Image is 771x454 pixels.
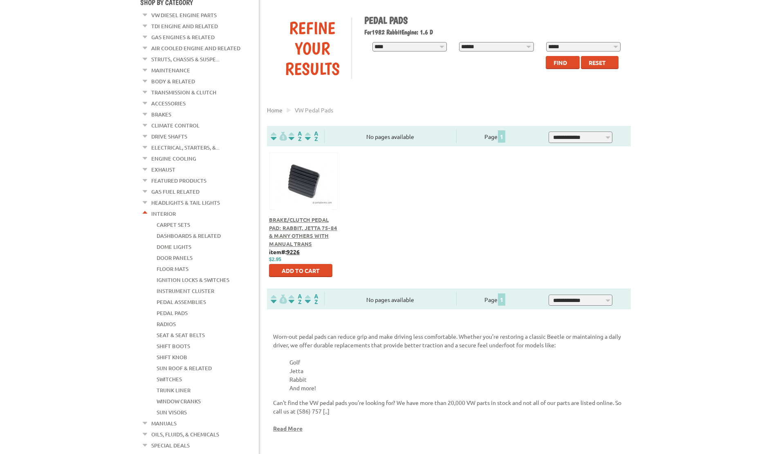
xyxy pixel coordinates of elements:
[273,18,352,79] div: Refine Your Results
[287,294,303,304] img: Sort by Headline
[151,164,175,175] a: Exhaust
[271,132,287,141] img: filterpricelow.svg
[157,330,205,340] a: Seat & Seat Belts
[157,242,191,252] a: Dome Lights
[289,358,625,367] li: Golf
[151,21,218,31] a: TDI Engine and Related
[157,286,214,296] a: Instrument Cluster
[151,186,199,197] a: Gas Fuel Related
[157,385,191,396] a: Trunk Liner
[401,28,433,36] span: Engine: 1.6 D
[271,294,287,304] img: filterpricelow.svg
[157,230,221,241] a: Dashboards & Related
[151,87,216,98] a: Transmission & Clutch
[157,264,188,274] a: Floor Mats
[303,132,320,141] img: Sort by Sales Rank
[273,425,303,432] a: Read More
[151,131,187,142] a: Drive Shafts
[554,59,567,66] span: Find
[157,341,190,351] a: Shift Boots
[269,257,281,262] span: $2.95
[157,319,176,329] a: Radios
[157,219,190,230] a: Carpet Sets
[151,153,196,164] a: Engine Cooling
[282,267,320,274] span: Add to Cart
[151,197,220,208] a: Headlights & Tail Lights
[151,98,186,109] a: Accessories
[289,375,625,384] li: Rabbit
[151,142,220,153] a: Electrical, Starters, &...
[273,332,625,349] p: Worn-out pedal pads can reduce grip and make driving less comfortable. Whether you're restoring a...
[151,175,206,186] a: Featured Products
[157,396,201,407] a: Window Cranks
[151,418,177,429] a: Manuals
[287,248,300,255] u: 9226
[151,208,176,219] a: Interior
[364,28,372,36] span: For
[269,264,332,277] button: Add to Cart
[295,106,333,114] span: VW pedal pads
[151,429,219,440] a: Oils, Fluids, & Chemicals
[157,374,182,385] a: Switches
[157,275,229,285] a: Ignition Locks & Switches
[546,56,580,69] button: Find
[151,32,215,42] a: Gas Engines & Related
[269,248,300,255] b: item#:
[151,120,199,131] a: Climate Control
[456,130,534,143] div: Page
[581,56,619,69] button: Reset
[456,292,534,306] div: Page
[289,367,625,375] li: Jetta
[269,216,337,247] a: Brake/Clutch Pedal Pad: Rabbit, Jetta 75-84 & Many Others with Manual Trans
[157,352,187,362] a: Shift Knob
[151,109,171,120] a: Brakes
[303,294,320,304] img: Sort by Sales Rank
[151,65,190,76] a: Maintenance
[289,384,625,392] li: And more!
[364,14,625,26] h1: Pedal Pads
[157,297,206,307] a: Pedal Assemblies
[325,132,456,141] div: No pages available
[157,308,188,318] a: Pedal Pads
[157,407,187,418] a: Sun Visors
[325,295,456,304] div: No pages available
[589,59,606,66] span: Reset
[498,293,505,306] span: 1
[151,440,190,451] a: Special Deals
[364,28,625,36] h2: 1982 Rabbit
[273,398,625,416] p: Can't find the VW pedal pads you're looking for? We have more than 20,000 VW parts in stock and n...
[267,106,282,114] a: Home
[498,130,505,143] span: 1
[157,253,193,263] a: Door Panels
[151,76,195,87] a: Body & Related
[157,363,212,373] a: Sun Roof & Related
[287,132,303,141] img: Sort by Headline
[151,10,217,20] a: VW Diesel Engine Parts
[151,54,220,65] a: Struts, Chassis & Suspe...
[151,43,240,54] a: Air Cooled Engine and Related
